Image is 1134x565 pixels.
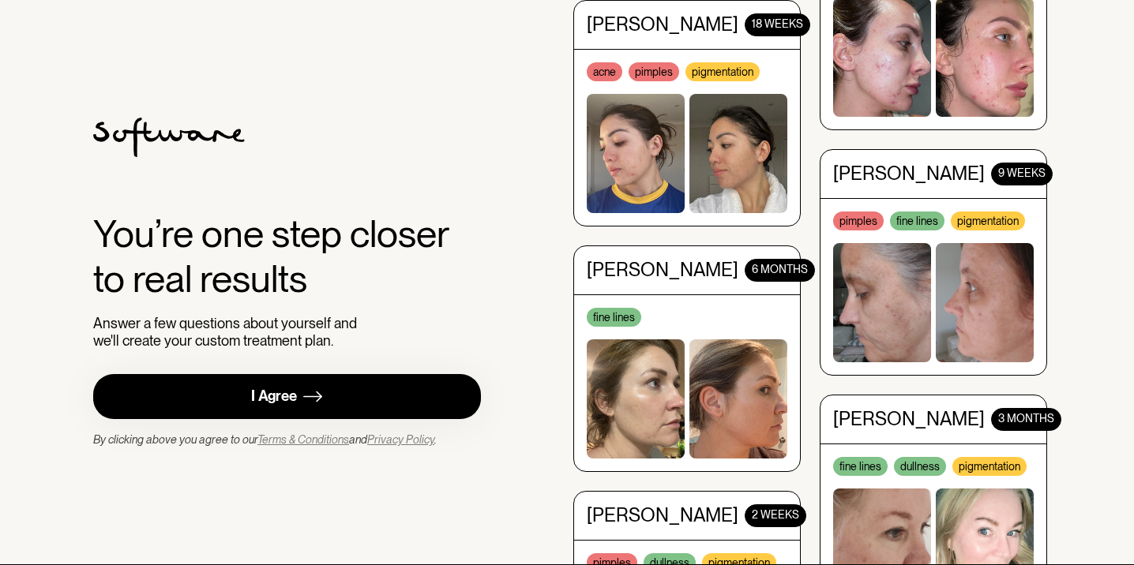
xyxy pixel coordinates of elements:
[257,433,349,446] a: Terms & Conditions
[833,163,985,185] div: [PERSON_NAME]
[745,504,806,527] div: 2 WEEKS
[251,387,297,406] div: I Agree
[93,315,364,349] div: Answer a few questions about yourself and we'll create your custom treatment plan.
[587,259,738,282] div: [PERSON_NAME]
[833,211,884,230] div: pimples
[833,457,888,476] div: fine lines
[685,62,760,81] div: pigmentation
[587,62,622,81] div: acne
[587,504,738,527] div: [PERSON_NAME]
[93,374,481,419] a: I Agree
[367,433,434,446] a: Privacy Policy
[991,163,1053,185] div: 9 WEEKS
[93,211,481,302] div: You’re one step closer to real results
[629,62,679,81] div: pimples
[833,408,985,431] div: [PERSON_NAME]
[587,13,738,36] div: [PERSON_NAME]
[952,457,1027,476] div: pigmentation
[745,13,810,36] div: 18 WEEKS
[951,211,1025,230] div: pigmentation
[890,211,944,230] div: fine lines
[745,259,815,282] div: 6 months
[93,432,437,447] div: By clicking above you agree to our and .
[894,457,946,476] div: dullness
[587,308,641,327] div: fine lines
[991,408,1061,431] div: 3 MONTHS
